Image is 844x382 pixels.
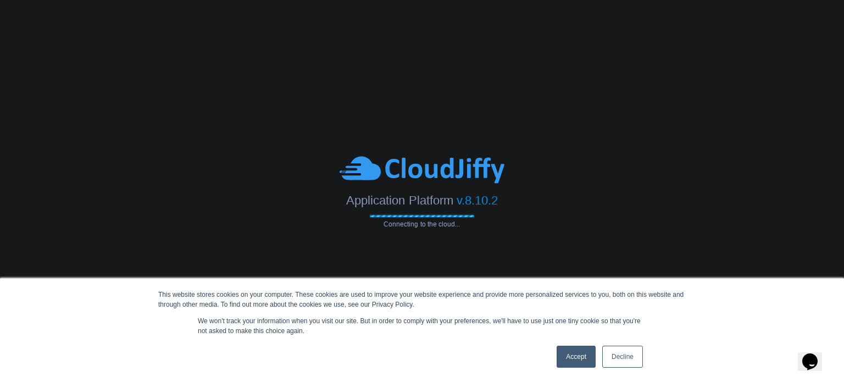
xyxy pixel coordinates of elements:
a: Decline [602,346,643,368]
span: Application Platform [346,193,453,207]
a: Accept [557,346,596,368]
iframe: chat widget [798,338,833,371]
span: Connecting to the cloud... [370,220,474,228]
div: This website stores cookies on your computer. These cookies are used to improve your website expe... [158,290,686,309]
span: v.8.10.2 [457,193,498,207]
img: CloudJiffy-Blue.svg [340,154,504,185]
p: We won't track your information when you visit our site. But in order to comply with your prefere... [198,316,646,336]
